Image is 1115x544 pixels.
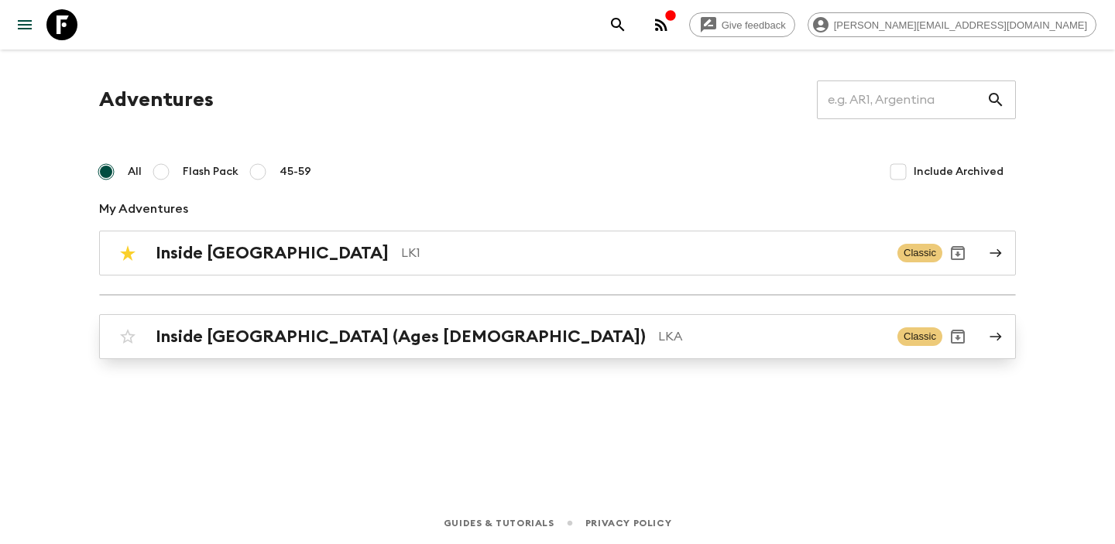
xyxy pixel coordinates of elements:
a: Inside [GEOGRAPHIC_DATA] (Ages [DEMOGRAPHIC_DATA])LKAClassicArchive [99,314,1016,359]
button: search adventures [602,9,633,40]
p: My Adventures [99,200,1016,218]
p: LK1 [401,244,885,262]
span: Classic [897,327,942,346]
span: Classic [897,244,942,262]
h2: Inside [GEOGRAPHIC_DATA] [156,243,389,263]
h1: Adventures [99,84,214,115]
span: Give feedback [713,19,794,31]
span: Include Archived [914,164,1003,180]
button: Archive [942,238,973,269]
a: Privacy Policy [585,515,671,532]
button: menu [9,9,40,40]
a: Give feedback [689,12,795,37]
input: e.g. AR1, Argentina [817,78,986,121]
button: Archive [942,321,973,352]
a: Inside [GEOGRAPHIC_DATA]LK1ClassicArchive [99,231,1016,275]
a: Guides & Tutorials [444,515,554,532]
p: LKA [658,327,885,346]
span: Flash Pack [183,164,238,180]
div: [PERSON_NAME][EMAIL_ADDRESS][DOMAIN_NAME] [808,12,1096,37]
span: [PERSON_NAME][EMAIL_ADDRESS][DOMAIN_NAME] [825,19,1096,31]
span: 45-59 [280,164,311,180]
span: All [128,164,142,180]
h2: Inside [GEOGRAPHIC_DATA] (Ages [DEMOGRAPHIC_DATA]) [156,327,646,347]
